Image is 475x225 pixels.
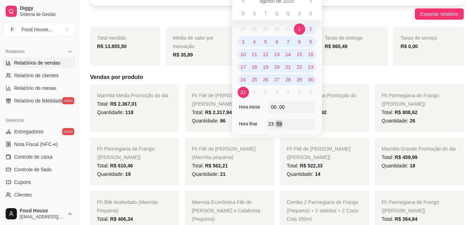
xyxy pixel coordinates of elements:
span: 14 [285,51,291,58]
span: sexta-feira, 15 de agosto de 2025 selecionado [294,49,305,60]
span: sábado, 2 de agosto de 2025 selecionado [305,24,316,35]
span: Total: [381,216,417,222]
span: terça-feira, 2 de setembro de 2025 [260,87,271,98]
div: : [274,120,276,127]
span: Taxas de entrega [325,35,362,41]
span: quarta-feira, 30 de julho de 2025 [271,24,283,35]
span: 19 [263,64,269,71]
span: Total: [192,163,228,168]
span: 27 [240,26,246,33]
span: Quantidade: [381,163,415,168]
span: quinta-feira, 31 de julho de 2025 [283,24,294,35]
span: quinta-feira, 21 de agosto de 2025 selecionado [283,61,294,73]
span: Fh Filé de [PERSON_NAME] (Marmita pequena) [192,146,256,160]
span: quarta-feira, 3 de setembro de 2025 [271,87,283,98]
span: terça-feira, 5 de agosto de 2025 selecionado [260,36,271,47]
span: sábado, 23 de agosto de 2025 selecionado [305,61,316,73]
span: 2 [264,89,267,96]
span: R$ 562,21 [205,163,228,168]
div: minuto, [278,104,285,111]
span: sábado, 9 de agosto de 2025 selecionado [305,36,316,47]
span: S [309,10,312,17]
span: Combo 2 Parmegiana de Frango (Pequena) + 2 saladas + 2 Coca-Cola 200ml [287,199,359,222]
span: Relatório de fidelidade [14,97,63,104]
span: 29 [297,76,302,83]
span: quinta-feira, 14 de agosto de 2025 selecionado [283,49,294,60]
span: 6 [276,38,278,45]
span: 18 [410,163,415,168]
span: R$ 2.367,01 [110,101,137,107]
span: 21 [220,171,226,177]
span: Hora inicial [239,104,260,110]
span: domingo, 27 de julho de 2025 [238,24,249,35]
span: Quantidade: [97,171,131,177]
span: segunda-feira, 18 de agosto de 2025 selecionado [249,61,260,73]
span: terça-feira, 26 de agosto de 2025 selecionado [260,74,271,85]
span: 25 [252,76,257,83]
span: Marmita Média Promoção do dia [97,93,168,98]
h5: Vendas por produto [90,73,464,81]
span: 14 [315,171,321,177]
span: 1 [298,26,301,33]
span: 5 [298,89,301,96]
span: 30 [308,76,314,83]
span: 1 [253,89,256,96]
div: minuto, [276,120,283,127]
span: sexta-feira, 22 de agosto de 2025 selecionado [294,61,305,73]
span: Taxas de serviço [400,35,437,41]
span: R$ 2.317,94 [205,110,232,115]
span: 3 [276,89,278,96]
span: Q [286,10,290,17]
span: Clientes [14,191,32,198]
span: Total vendido [97,35,126,41]
span: Fh Filé de [PERSON_NAME] ([PERSON_NAME]) [192,93,256,107]
span: F [9,26,16,33]
span: S [298,10,301,17]
span: 21 [285,64,291,71]
span: Quantidade: [97,110,134,115]
span: 18 [252,64,257,71]
span: sexta-feira, 5 de setembro de 2025 [294,87,305,98]
span: R$ 522,33 [300,163,323,168]
span: 2 [309,26,312,33]
span: 15 [297,51,302,58]
span: 16 [308,51,314,58]
span: Total: [381,110,417,115]
span: domingo, 17 de agosto de 2025 selecionado [238,61,249,73]
span: Total: [192,110,232,115]
strong: R$ 0,00 [400,44,418,49]
span: Diggy [20,5,73,12]
span: 30 [274,26,280,33]
span: Controle de fiado [14,166,52,173]
div: Food House ... [21,26,52,33]
span: terça-feira, 19 de agosto de 2025 selecionado [260,61,271,73]
span: T [264,10,267,17]
span: 9 [309,38,312,45]
span: Total: [287,163,323,168]
span: 28 [252,26,257,33]
span: Relatório de clientes [14,72,59,79]
span: 26 [263,76,269,83]
span: Total: [97,216,133,222]
span: 24 [240,76,246,83]
span: Total: [97,101,137,107]
span: Hoje, quinta-feira, 28 de agosto de 2025 selecionado [283,74,294,85]
span: 31 [285,26,291,33]
div: : [276,104,279,111]
span: Relatórios de vendas [14,59,60,66]
span: Relatórios [6,49,25,54]
span: Relatório de mesas [14,85,57,92]
span: Cupons [14,179,31,186]
span: S [253,10,256,17]
strong: R$ 13.855,50 [97,44,127,49]
div: hora, [270,104,277,111]
span: R$ 459,99 [395,154,418,160]
span: 20 [274,64,280,71]
span: Quantidade: [381,118,415,124]
span: Quantidade: [192,118,226,124]
span: quinta-feira, 7 de agosto de 2025 selecionado [283,36,294,47]
span: sábado, 30 de agosto de 2025 selecionado [305,74,316,85]
span: segunda-feira, 4 de agosto de 2025 selecionado [249,36,260,47]
span: D [241,10,245,17]
span: 19 [125,171,131,177]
